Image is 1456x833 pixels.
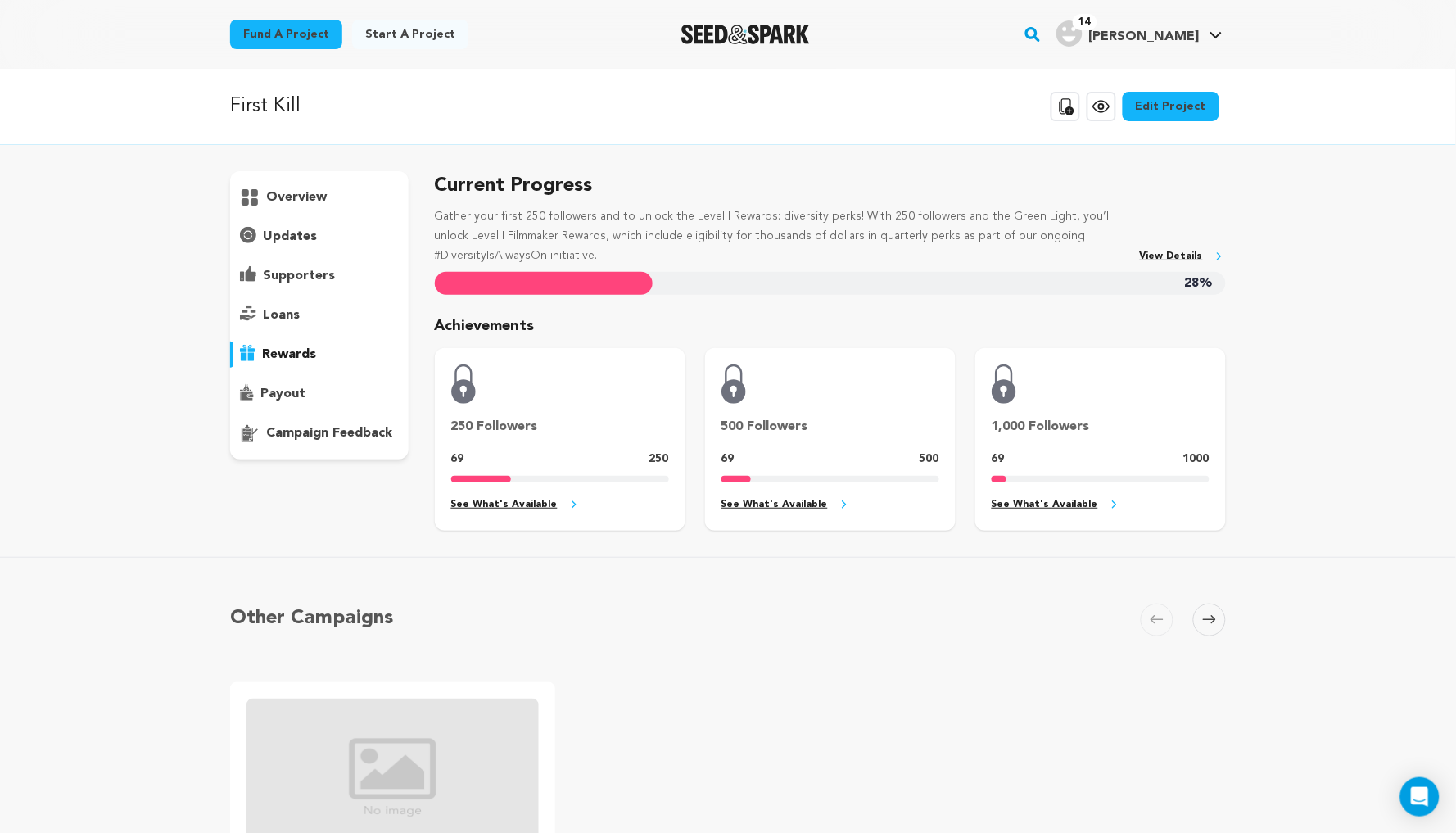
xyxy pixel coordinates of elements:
[230,381,409,407] button: payout
[451,417,669,437] p: 250 Followers
[435,171,1226,201] h5: Current Progress
[230,302,409,328] button: loans
[260,384,305,404] p: payout
[266,423,392,443] p: campaign feedback
[230,263,409,289] button: supporters
[451,496,669,514] a: See What's Available
[230,20,342,49] a: Fund a project
[1053,17,1226,52] span: Fleming F.'s Profile
[230,342,409,368] button: rewards
[435,315,1226,338] p: Achievements
[1056,20,1200,47] div: Fleming F.'s Profile
[230,420,409,446] button: campaign feedback
[721,496,939,514] a: See What's Available
[1089,30,1200,43] span: [PERSON_NAME]
[352,20,468,49] a: Start a project
[681,25,810,44] a: Seed&Spark Homepage
[1123,92,1219,121] a: Edit Project
[1056,20,1083,47] img: user.png
[266,188,327,207] p: overview
[992,450,1005,469] p: 69
[451,450,464,469] p: 69
[721,417,939,437] p: 500 Followers
[1185,272,1213,296] span: 28%
[1400,777,1440,817] div: Open Intercom Messenger
[230,604,393,633] h5: Other Campaigns
[230,224,409,250] button: updates
[649,450,669,469] p: 250
[1183,450,1210,469] p: 1000
[721,450,735,469] p: 69
[263,266,335,286] p: supporters
[1140,247,1226,266] a: View Details
[230,92,301,121] p: First Kill
[262,345,316,364] p: rewards
[992,496,1210,514] a: See What's Available
[920,450,939,469] p: 500
[230,184,409,211] button: overview
[435,207,1127,265] p: Gather your first 250 followers and to unlock the Level I Rewards: diversity perks! With 250 foll...
[263,306,300,325] p: loans
[1053,17,1226,47] a: Fleming F.'s Profile
[263,227,317,247] p: updates
[681,25,810,44] img: Seed&Spark Logo Dark Mode
[1073,14,1097,30] span: 14
[992,417,1210,437] p: 1,000 Followers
